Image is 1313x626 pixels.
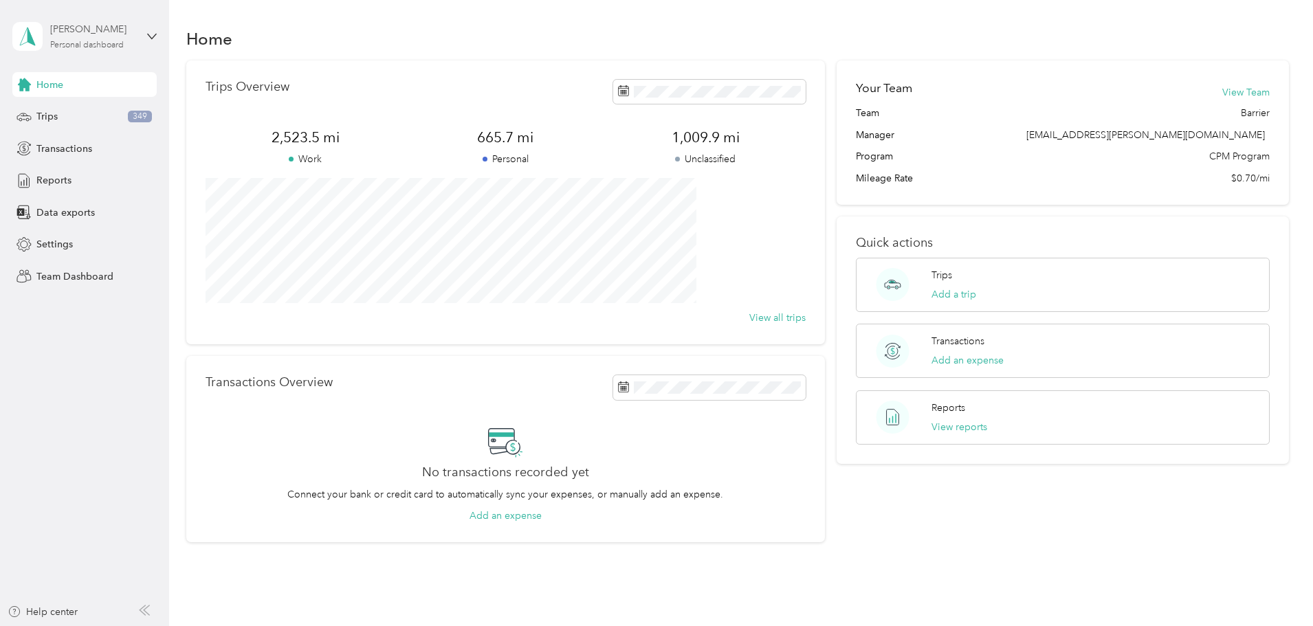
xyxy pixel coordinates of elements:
[749,311,806,325] button: View all trips
[1222,85,1270,100] button: View Team
[287,487,723,502] p: Connect your bank or credit card to automatically sync your expenses, or manually add an expense.
[36,173,71,188] span: Reports
[931,401,965,415] p: Reports
[931,420,987,434] button: View reports
[470,508,542,523] button: Add an expense
[856,171,913,186] span: Mileage Rate
[856,80,912,97] h2: Your Team
[8,605,78,619] button: Help center
[1209,149,1270,164] span: CPM Program
[406,152,606,166] p: Personal
[36,205,95,220] span: Data exports
[36,78,63,92] span: Home
[1026,129,1265,141] span: [EMAIL_ADDRESS][PERSON_NAME][DOMAIN_NAME]
[931,287,976,302] button: Add a trip
[931,334,984,348] p: Transactions
[606,128,806,147] span: 1,009.9 mi
[206,375,333,390] p: Transactions Overview
[1236,549,1313,626] iframe: Everlance-gr Chat Button Frame
[36,109,58,124] span: Trips
[856,236,1270,250] p: Quick actions
[1241,106,1270,120] span: Barrier
[186,32,232,46] h1: Home
[856,149,893,164] span: Program
[606,152,806,166] p: Unclassified
[36,142,92,156] span: Transactions
[856,128,894,142] span: Manager
[406,128,606,147] span: 665.7 mi
[36,237,73,251] span: Settings
[50,22,136,36] div: [PERSON_NAME]
[128,111,152,123] span: 349
[931,353,1004,368] button: Add an expense
[206,128,406,147] span: 2,523.5 mi
[50,41,124,49] div: Personal dashboard
[206,152,406,166] p: Work
[931,268,952,282] p: Trips
[36,269,113,284] span: Team Dashboard
[206,80,289,94] p: Trips Overview
[422,465,589,480] h2: No transactions recorded yet
[1231,171,1270,186] span: $0.70/mi
[856,106,879,120] span: Team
